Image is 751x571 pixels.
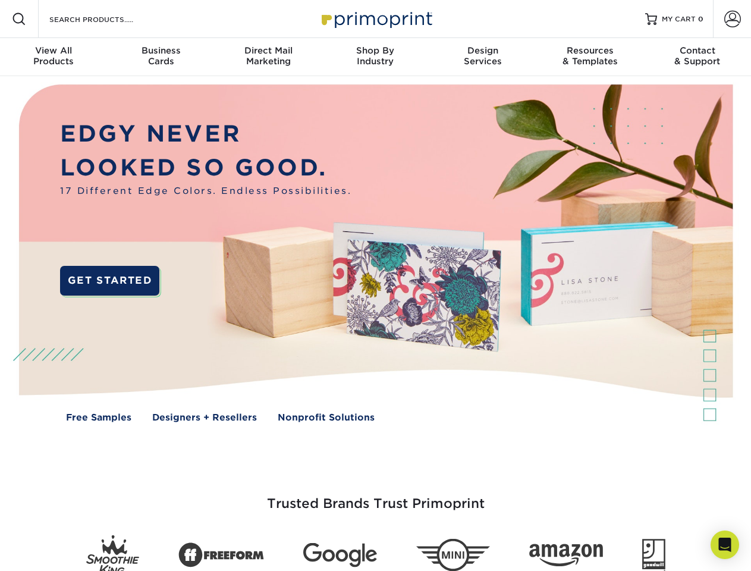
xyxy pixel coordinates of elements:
span: 0 [698,15,703,23]
a: Resources& Templates [536,38,643,76]
a: GET STARTED [60,266,159,296]
img: Primoprint [316,6,435,32]
span: MY CART [662,14,696,24]
h3: Trusted Brands Trust Primoprint [28,468,724,526]
span: Contact [644,45,751,56]
a: DesignServices [429,38,536,76]
span: Resources [536,45,643,56]
div: & Support [644,45,751,67]
a: Direct MailMarketing [215,38,322,76]
img: Amazon [529,544,603,567]
span: 17 Different Edge Colors. Endless Possibilities. [60,184,351,198]
a: Contact& Support [644,38,751,76]
p: LOOKED SO GOOD. [60,151,351,185]
div: Cards [107,45,214,67]
div: & Templates [536,45,643,67]
a: Nonprofit Solutions [278,411,375,425]
img: Goodwill [642,539,665,571]
div: Services [429,45,536,67]
span: Shop By [322,45,429,56]
span: Direct Mail [215,45,322,56]
p: EDGY NEVER [60,117,351,151]
div: Industry [322,45,429,67]
a: Free Samples [66,411,131,425]
span: Design [429,45,536,56]
div: Open Intercom Messenger [711,531,739,559]
img: Google [303,543,377,567]
a: Designers + Resellers [152,411,257,425]
div: Marketing [215,45,322,67]
a: Shop ByIndustry [322,38,429,76]
a: BusinessCards [107,38,214,76]
span: Business [107,45,214,56]
input: SEARCH PRODUCTS..... [48,12,164,26]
